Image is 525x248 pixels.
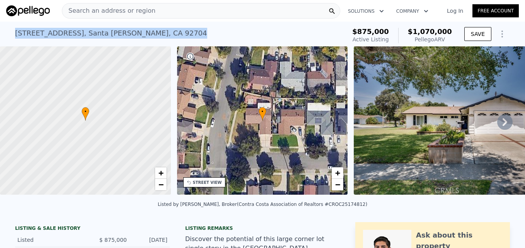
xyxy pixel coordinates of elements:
[408,27,452,36] span: $1,070,000
[259,107,266,121] div: •
[155,167,167,179] a: Zoom in
[158,202,367,207] div: Listed by [PERSON_NAME], Broker (Contra Costa Association of Realtors #CROC25174812)
[259,108,266,115] span: •
[62,6,155,15] span: Search an address or region
[82,107,89,121] div: •
[335,180,340,189] span: −
[464,27,491,41] button: SAVE
[353,36,389,42] span: Active Listing
[158,168,163,178] span: +
[185,225,340,231] div: Listing remarks
[133,236,167,244] div: [DATE]
[15,28,207,39] div: [STREET_ADDRESS] , Santa [PERSON_NAME] , CA 92704
[15,225,170,233] div: LISTING & SALE HISTORY
[352,27,389,36] span: $875,000
[390,4,435,18] button: Company
[17,236,86,244] div: Listed
[438,7,472,15] a: Log In
[6,5,50,16] img: Pellego
[332,179,343,190] a: Zoom out
[99,237,127,243] span: $ 875,000
[82,108,89,115] span: •
[332,167,343,179] a: Zoom in
[158,180,163,189] span: −
[193,180,222,185] div: STREET VIEW
[155,179,167,190] a: Zoom out
[472,4,519,17] a: Free Account
[408,36,452,43] div: Pellego ARV
[335,168,340,178] span: +
[494,26,510,42] button: Show Options
[342,4,390,18] button: Solutions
